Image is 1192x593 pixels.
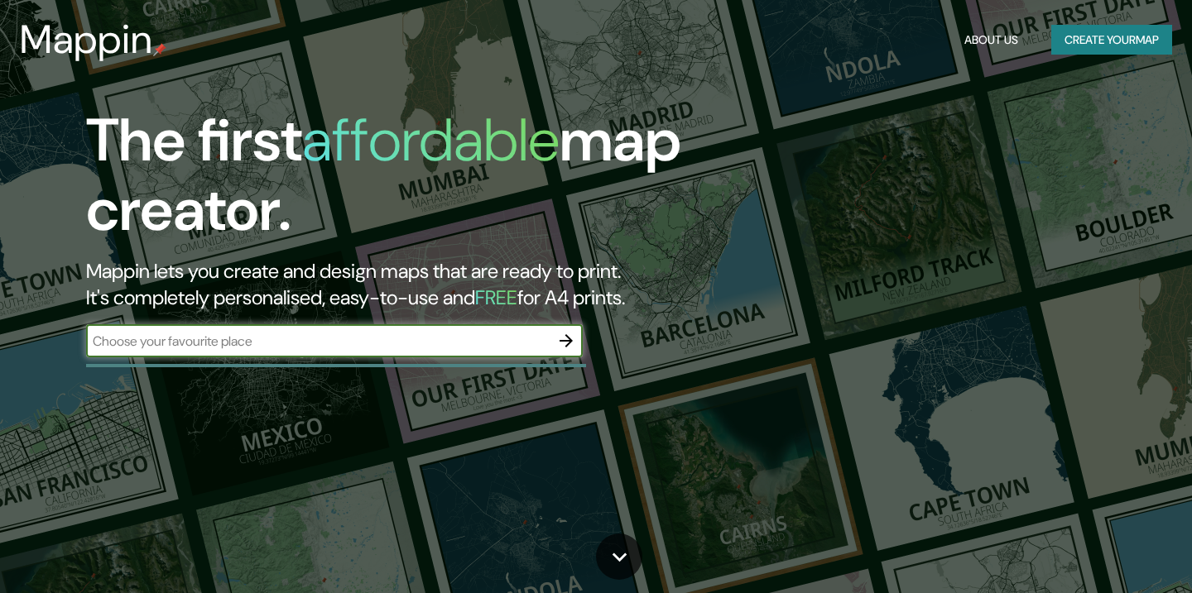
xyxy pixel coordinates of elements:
h1: The first map creator. [86,106,682,258]
button: About Us [958,25,1025,55]
h1: affordable [302,102,560,179]
h2: Mappin lets you create and design maps that are ready to print. It's completely personalised, eas... [86,258,682,311]
h5: FREE [475,285,517,310]
input: Choose your favourite place [86,332,550,351]
button: Create yourmap [1051,25,1172,55]
img: mappin-pin [153,43,166,56]
h3: Mappin [20,17,153,63]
